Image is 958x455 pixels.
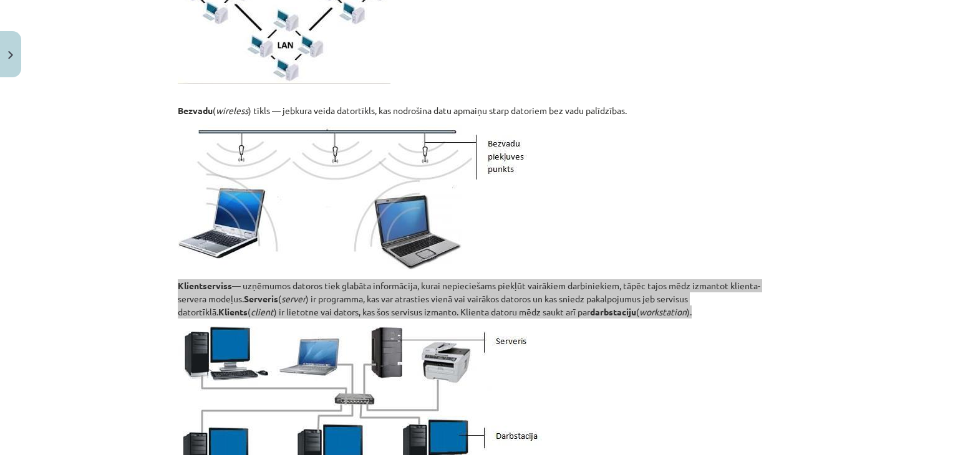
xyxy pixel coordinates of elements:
[244,293,278,304] strong: Serveris
[218,306,248,317] strong: Klients
[178,91,780,117] p: ( ) tīkls — jebkura veida datortīkls, kas nodrošina datu apmaiņu starp datoriem bez vadu palīdzības.
[590,306,636,317] strong: darbstaciju
[281,293,306,304] em: server
[178,279,780,318] p: — uzņēmumos datoros tiek glabāta informācija, kurai nepieciešams piekļūt vairākiem darbiniekiem, ...
[216,105,248,116] em: wireless
[639,306,687,317] em: workstation
[251,306,274,317] em: client
[8,51,13,59] img: icon-close-lesson-0947bae3869378f0d4975bcd49f059093ad1ed9edebbc8119c70593378902aed.svg
[178,105,213,116] strong: Bezvadu
[178,280,232,291] strong: Klientserviss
